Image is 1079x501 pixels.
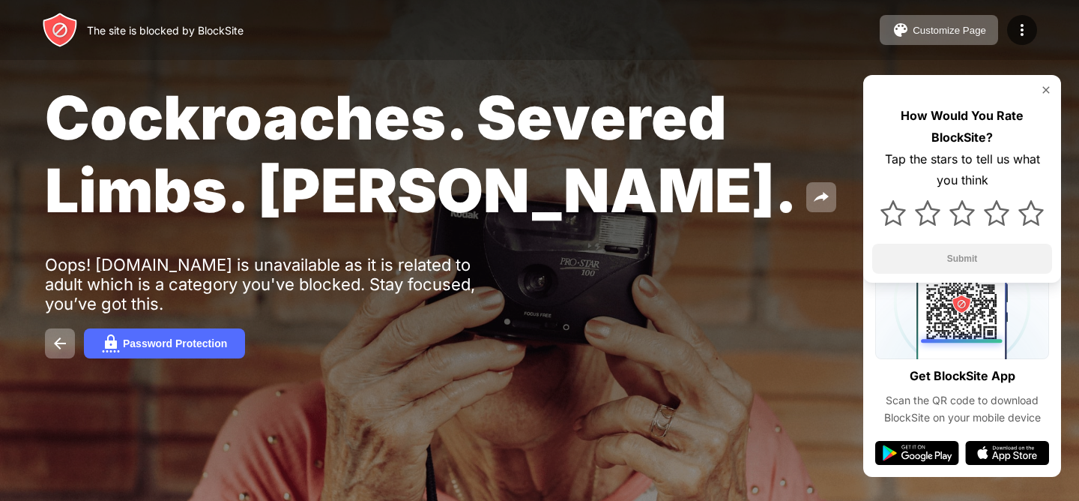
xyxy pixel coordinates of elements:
img: app-store.svg [965,441,1049,465]
div: Password Protection [123,337,227,349]
button: Password Protection [84,328,245,358]
div: Customize Page [913,25,986,36]
div: The site is blocked by BlockSite [87,24,244,37]
img: google-play.svg [875,441,959,465]
div: Oops! [DOMAIN_NAME] is unavailable as it is related to adult which is a category you've blocked. ... [45,255,508,313]
img: star.svg [915,200,940,226]
img: menu-icon.svg [1013,21,1031,39]
img: star.svg [880,200,906,226]
button: Customize Page [880,15,998,45]
div: Tap the stars to tell us what you think [872,148,1052,192]
button: Submit [872,244,1052,274]
img: back.svg [51,334,69,352]
img: header-logo.svg [42,12,78,48]
span: Cockroaches. Severed Limbs. [PERSON_NAME]. [45,81,797,226]
img: password.svg [102,334,120,352]
div: How Would You Rate BlockSite? [872,105,1052,148]
img: star.svg [949,200,975,226]
img: pallet.svg [892,21,910,39]
img: star.svg [1018,200,1044,226]
img: rate-us-close.svg [1040,84,1052,96]
img: star.svg [984,200,1009,226]
img: share.svg [812,188,830,206]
